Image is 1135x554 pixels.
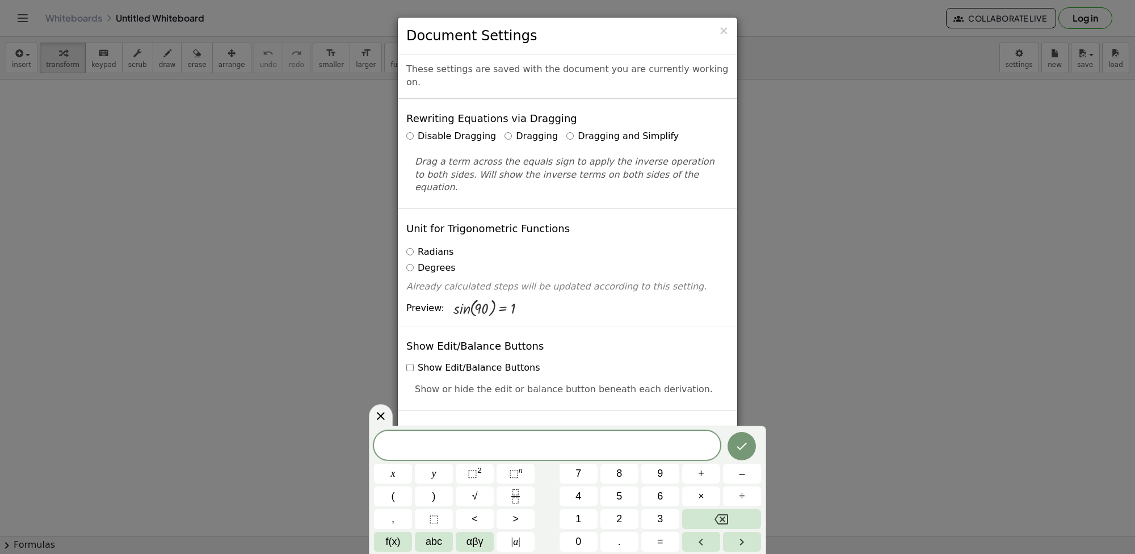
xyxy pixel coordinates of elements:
button: Plus [682,464,720,484]
button: , [374,509,412,529]
button: Left arrow [682,532,720,552]
button: Equals [641,532,679,552]
span: 4 [575,489,581,504]
button: Superscript [497,464,535,484]
p: Drag a term across the equals sign to apply the inverse operation to both sides. Will show the in... [415,156,720,195]
span: – [739,466,745,481]
button: 6 [641,486,679,506]
button: Greater than [497,509,535,529]
button: Absolute value [497,532,535,552]
span: × [698,489,704,504]
label: Show Edit/Balance Buttons [406,362,540,375]
button: 5 [600,486,638,506]
button: ( [374,486,412,506]
span: abc [426,534,442,549]
button: . [600,532,638,552]
sup: n [519,466,523,475]
span: ⬚ [429,511,439,527]
span: ) [432,489,436,504]
p: Show or hide the edit or balance button beneath each derivation. [415,383,720,396]
button: Right arrow [723,532,761,552]
span: a [511,534,520,549]
h3: Document Settings [406,26,729,45]
span: 9 [657,466,663,481]
button: 0 [560,532,598,552]
button: Close [718,25,729,37]
button: Less than [456,509,494,529]
span: , [392,511,394,527]
input: Show Edit/Balance Buttons [406,364,414,371]
span: y [432,466,436,481]
span: αβγ [466,534,484,549]
span: = [657,534,663,549]
button: Greek alphabet [456,532,494,552]
input: Disable Dragging [406,132,414,140]
span: √ [472,489,478,504]
label: Dragging and Simplify [566,130,679,143]
button: Divide [723,486,761,506]
p: Already calculated steps will be updated according to this setting. [406,280,729,293]
span: Preview: [406,302,444,315]
button: 9 [641,464,679,484]
h4: Unit for Trigonometric Functions [406,223,570,234]
span: > [512,511,519,527]
button: Squared [456,464,494,484]
label: Radians [406,246,453,259]
h4: Substitute with parenthesis [406,425,547,437]
button: x [374,464,412,484]
input: Radians [406,248,414,255]
span: ⬚ [468,468,477,479]
button: 4 [560,486,598,506]
button: Fraction [497,486,535,506]
span: × [718,24,729,37]
span: 0 [575,534,581,549]
input: Dragging and Simplify [566,132,574,140]
span: 5 [616,489,622,504]
div: These settings are saved with the document you are currently working on. [398,54,737,99]
button: Done [728,432,756,460]
span: | [518,536,520,547]
button: y [415,464,453,484]
button: Functions [374,532,412,552]
span: x [391,466,396,481]
input: Degrees [406,264,414,271]
input: Dragging [505,132,512,140]
span: 8 [616,466,622,481]
button: 3 [641,509,679,529]
button: 8 [600,464,638,484]
label: Degrees [406,262,456,275]
h4: Rewriting Equations via Dragging [406,113,577,124]
button: ) [415,486,453,506]
h4: Show Edit/Balance Buttons [406,341,544,352]
button: Alphabet [415,532,453,552]
button: Square root [456,486,494,506]
span: 6 [657,489,663,504]
button: 2 [600,509,638,529]
span: ( [392,489,395,504]
button: Minus [723,464,761,484]
button: 7 [560,464,598,484]
button: Backspace [682,509,761,529]
span: 7 [575,466,581,481]
span: . [618,534,621,549]
span: ⬚ [509,468,519,479]
span: 1 [575,511,581,527]
sup: 2 [477,466,482,475]
span: + [698,466,704,481]
button: Times [682,486,720,506]
span: 3 [657,511,663,527]
span: f(x) [386,534,401,549]
span: < [472,511,478,527]
span: | [511,536,514,547]
label: Disable Dragging [406,130,496,143]
button: Placeholder [415,509,453,529]
span: ÷ [739,489,745,504]
span: 2 [616,511,622,527]
button: 1 [560,509,598,529]
label: Dragging [505,130,558,143]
